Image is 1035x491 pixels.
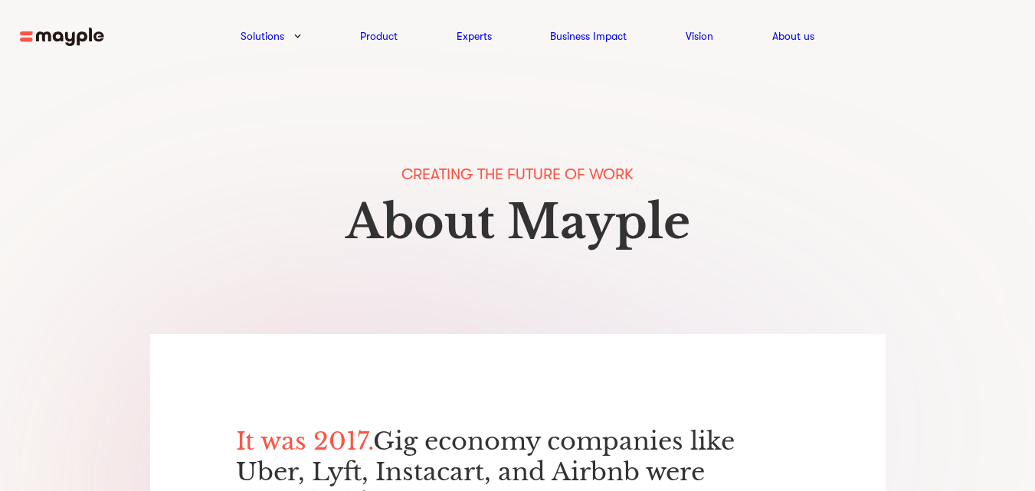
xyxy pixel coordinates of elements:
[241,27,284,45] a: Solutions
[550,27,627,45] a: Business Impact
[294,34,301,38] img: arrow-down
[686,27,713,45] a: Vision
[360,27,398,45] a: Product
[20,28,104,47] img: mayple-logo
[236,426,373,457] span: It was 2017.
[457,27,492,45] a: Experts
[772,27,814,45] a: About us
